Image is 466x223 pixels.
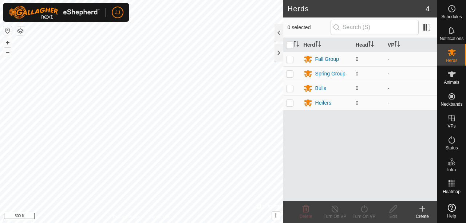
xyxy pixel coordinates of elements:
span: 4 [426,3,430,14]
span: Help [447,214,456,218]
p-sorticon: Activate to sort [315,42,321,48]
p-sorticon: Activate to sort [293,42,299,48]
button: i [272,212,280,220]
div: Fall Group [315,55,339,63]
span: Animals [444,80,459,85]
button: – [3,48,12,56]
div: Spring Group [315,70,345,78]
button: + [3,38,12,47]
a: Privacy Policy [113,214,140,220]
div: Heifers [315,99,331,107]
a: Help [437,201,466,221]
span: Status [445,146,458,150]
button: Map Layers [16,27,25,35]
span: Notifications [440,36,463,41]
img: Gallagher Logo [9,6,100,19]
input: Search (S) [331,20,419,35]
span: Delete [300,214,312,219]
span: Schedules [441,15,462,19]
th: Herd [301,38,353,52]
span: i [275,212,276,219]
span: VPs [447,124,455,128]
p-sorticon: Activate to sort [394,42,400,48]
div: Create [408,213,437,220]
a: Contact Us [149,214,170,220]
span: 0 [356,100,359,106]
span: 0 selected [288,24,331,31]
div: Bulls [315,85,326,92]
td: - [385,95,437,110]
div: Turn On VP [349,213,379,220]
td: - [385,66,437,81]
p-sorticon: Activate to sort [368,42,374,48]
span: 0 [356,85,359,91]
span: 0 [356,71,359,77]
div: Edit [379,213,408,220]
td: - [385,52,437,66]
th: VP [385,38,437,52]
button: Reset Map [3,26,12,35]
h2: Herds [288,4,426,13]
span: Neckbands [441,102,462,106]
th: Head [353,38,385,52]
span: Herds [446,58,457,63]
span: 0 [356,56,359,62]
span: Heatmap [443,189,461,194]
span: JJ [115,9,120,16]
span: Infra [447,168,456,172]
div: Turn Off VP [320,213,349,220]
td: - [385,81,437,95]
